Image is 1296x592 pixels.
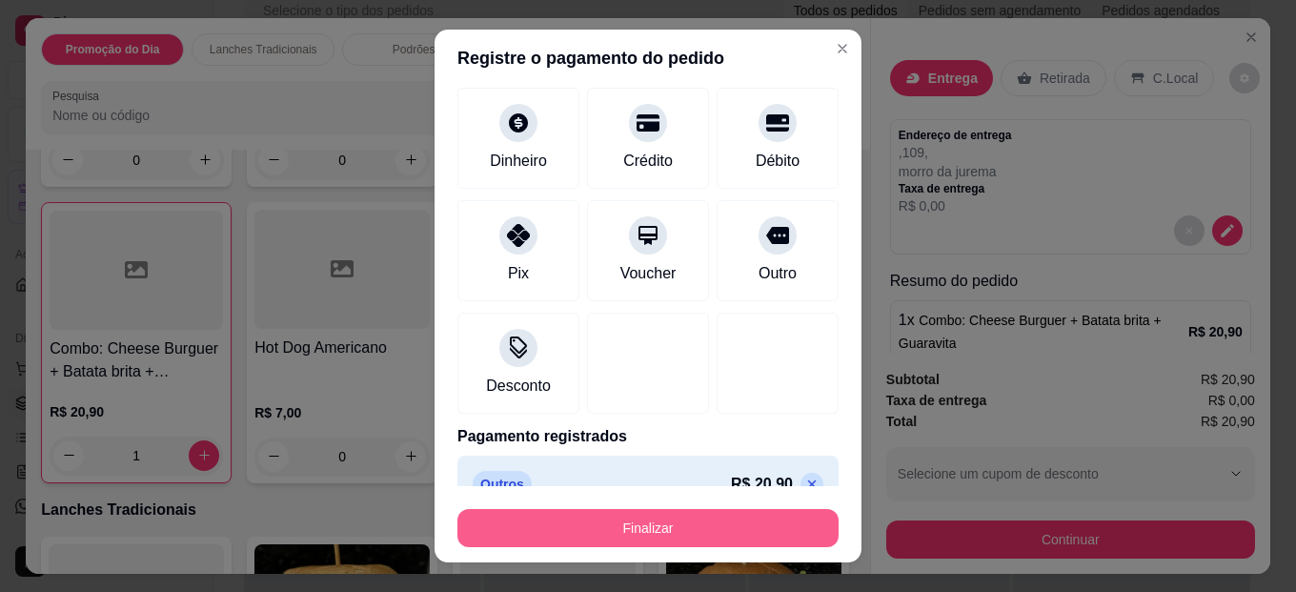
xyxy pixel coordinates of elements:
[731,473,793,496] p: R$ 20,90
[827,33,858,64] button: Close
[756,150,800,173] div: Débito
[623,150,673,173] div: Crédito
[490,150,547,173] div: Dinheiro
[620,262,677,285] div: Voucher
[457,509,839,547] button: Finalizar
[435,30,861,87] header: Registre o pagamento do pedido
[457,425,839,448] p: Pagamento registrados
[486,375,551,398] div: Desconto
[508,262,529,285] div: Pix
[759,262,797,285] div: Outro
[473,471,532,498] p: Outros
